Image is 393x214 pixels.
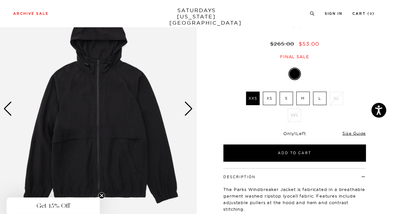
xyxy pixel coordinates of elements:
div: Final sale [223,54,367,59]
h1: Parks Windbreaker Jacket [223,6,367,29]
button: Description [224,175,256,179]
span: 1 [295,131,296,136]
label: M [296,92,310,105]
span: Get 15% Off [36,202,70,210]
label: XS [263,92,276,105]
a: Sign In [325,12,343,15]
button: Close teaser [98,192,105,199]
div: Only Left [224,131,366,136]
label: S [280,92,293,105]
span: $53.00 [299,40,319,47]
a: SATURDAYS[US_STATE][GEOGRAPHIC_DATA] [169,7,224,26]
a: Size Guide [342,131,366,136]
p: The Parks Windbreaker Jacket is fabricated in a breathable garment washed ripstop lyocell fabric.... [224,186,366,212]
a: Cart (0) [353,12,375,15]
div: Get 15% OffClose teaser [7,198,100,214]
del: $265.00 [270,40,297,47]
div: Next slide [185,102,193,116]
button: Add to Cart [224,145,366,162]
label: XXS [246,92,260,105]
div: Previous slide [3,102,12,116]
a: Archive Sale [13,12,49,15]
label: Black [290,69,300,79]
label: L [313,92,327,105]
span: Black [223,18,367,29]
small: 0 [370,12,373,15]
